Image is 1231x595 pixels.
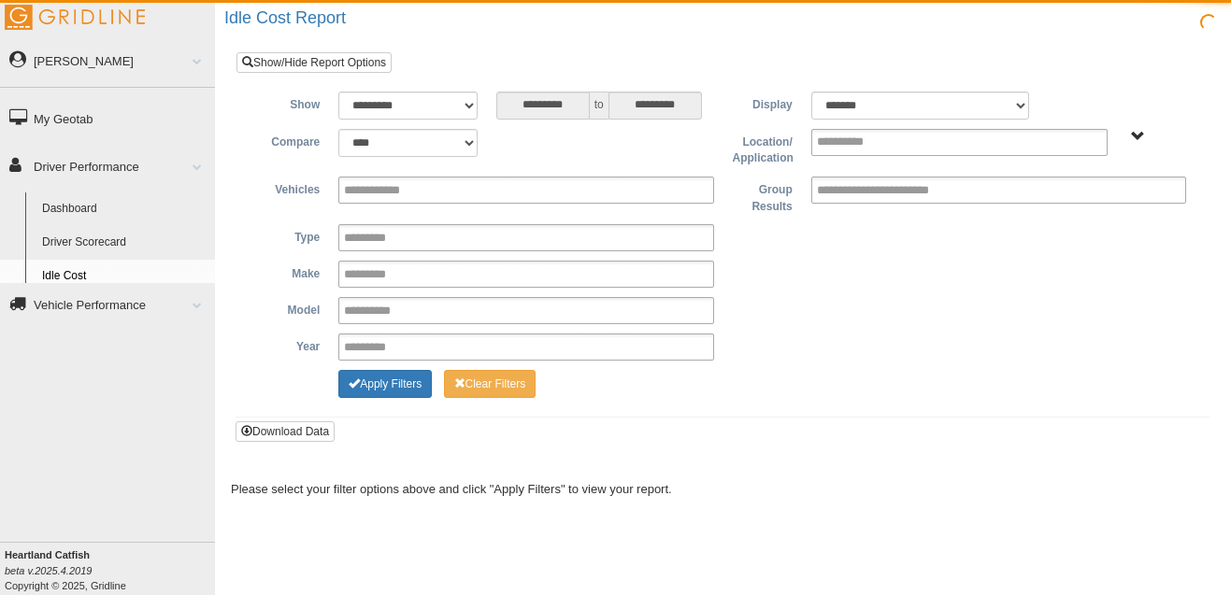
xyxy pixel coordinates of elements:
label: Model [250,297,329,319]
a: Idle Cost [34,260,215,293]
label: Make [250,261,329,283]
label: Year [250,333,329,356]
div: Copyright © 2025, Gridline [5,547,215,593]
button: Change Filter Options [444,370,537,398]
span: to [590,92,608,120]
label: Location/ Application [723,129,802,167]
b: Heartland Catfish [5,549,90,560]
label: Show [250,92,329,114]
label: Type [250,224,329,247]
a: Driver Scorecard [34,226,215,260]
button: Download Data [236,421,335,442]
label: Vehicles [250,177,329,199]
a: Show/Hide Report Options [236,52,392,73]
img: Gridline [5,5,145,30]
label: Group Results [723,177,802,215]
label: Compare [250,129,329,151]
label: Display [723,92,802,114]
h2: Idle Cost Report [224,9,1231,28]
button: Change Filter Options [338,370,432,398]
a: Dashboard [34,192,215,226]
span: Please select your filter options above and click "Apply Filters" to view your report. [231,482,672,496]
i: beta v.2025.4.2019 [5,565,92,576]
